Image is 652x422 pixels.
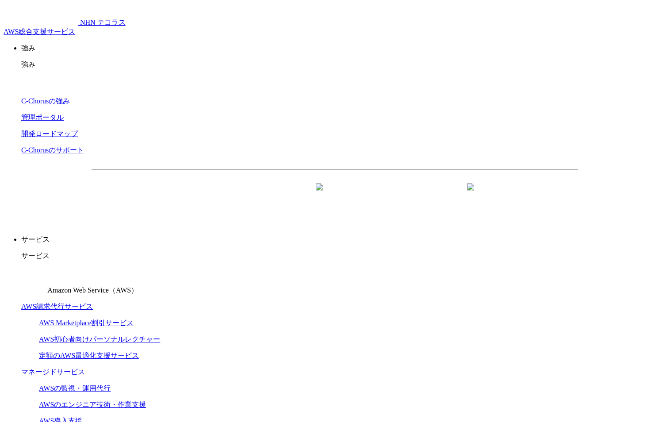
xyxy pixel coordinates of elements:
[21,44,648,53] p: 強み
[39,335,160,343] a: AWS初心者向けパーソナルレクチャー
[21,97,70,105] a: C-Chorusの強み
[21,368,85,376] a: マネージドサービス
[21,251,648,261] p: サービス
[188,184,330,206] a: 資料を請求する
[339,184,482,206] a: まずは相談する
[39,401,146,408] a: AWSのエンジニア技術・作業支援
[47,286,138,294] span: Amazon Web Service（AWS）
[21,146,84,154] a: C-Chorusのサポート
[21,60,648,69] p: 強み
[4,19,126,35] a: AWS総合支援サービス C-Chorus NHN テコラスAWS総合支援サービス
[39,319,134,327] a: AWS Marketplace割引サービス
[21,114,64,121] a: 管理ポータル
[467,183,474,206] img: 矢印
[21,130,78,137] a: 開発ロードマップ
[39,384,111,392] a: AWSの監視・運用代行
[4,4,78,25] img: AWS総合支援サービス C-Chorus
[39,352,139,359] a: 定額のAWS最適化支援サービス
[21,303,93,310] a: AWS請求代行サービス
[21,235,648,244] p: サービス
[316,183,323,206] img: 矢印
[21,268,46,293] img: Amazon Web Service（AWS）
